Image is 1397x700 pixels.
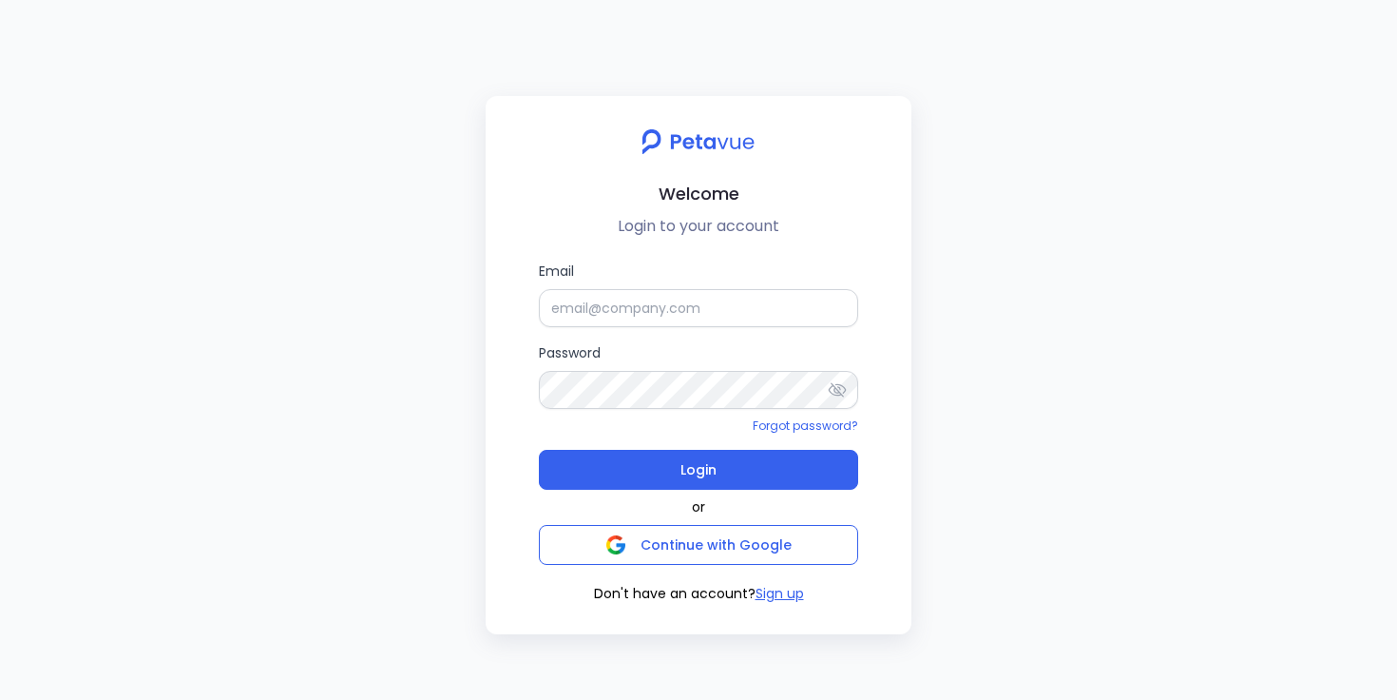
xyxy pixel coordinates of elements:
[539,289,858,327] input: Email
[692,497,705,517] span: or
[641,535,792,554] span: Continue with Google
[680,457,717,483] span: Login
[539,525,858,565] button: Continue with Google
[756,584,804,604] button: Sign up
[629,119,767,165] img: petavue logo
[501,180,896,207] h2: Welcome
[539,371,858,409] input: Password
[501,215,896,238] p: Login to your account
[539,450,858,490] button: Login
[753,418,858,434] a: Forgot password?
[539,342,858,409] label: Password
[594,584,756,604] span: Don't have an account?
[539,261,858,327] label: Email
